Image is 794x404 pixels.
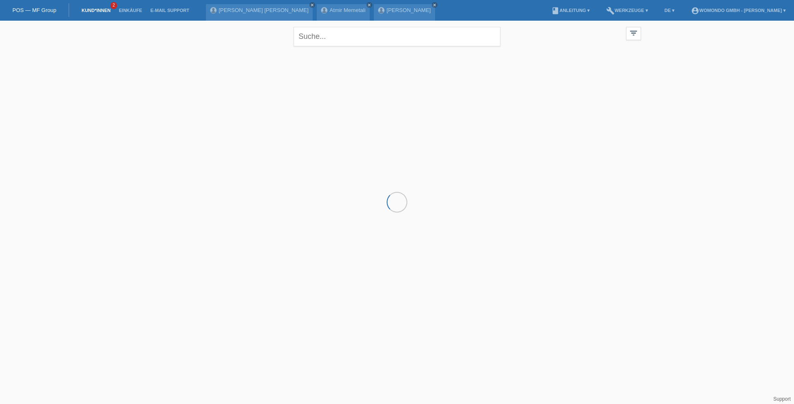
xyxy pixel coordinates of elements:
i: build [606,7,615,15]
a: DE ▾ [660,8,679,13]
a: [PERSON_NAME] [387,7,431,13]
a: bookAnleitung ▾ [547,8,594,13]
a: Einkäufe [115,8,146,13]
a: buildWerkzeuge ▾ [602,8,652,13]
a: Atmir Memetali [330,7,366,13]
span: 2 [110,2,117,9]
a: close [366,2,372,8]
a: E-Mail Support [146,8,194,13]
a: close [309,2,315,8]
i: filter_list [629,29,638,38]
a: POS — MF Group [12,7,56,13]
i: close [433,3,437,7]
a: account_circlewomondo GmbH - [PERSON_NAME] ▾ [687,8,790,13]
i: account_circle [691,7,699,15]
input: Suche... [294,27,500,46]
a: Support [773,396,791,402]
a: Kund*innen [77,8,115,13]
a: close [432,2,438,8]
i: close [310,3,314,7]
a: [PERSON_NAME] [PERSON_NAME] [219,7,309,13]
i: close [367,3,371,7]
i: book [551,7,560,15]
